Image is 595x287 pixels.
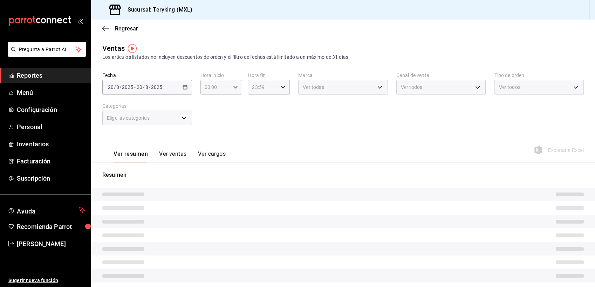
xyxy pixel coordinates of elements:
[102,73,192,78] label: Fecha
[5,51,86,58] a: Pregunta a Parrot AI
[401,84,422,91] span: Ver todos
[248,73,290,78] label: Hora fin
[108,84,114,90] input: --
[19,46,75,53] span: Pregunta a Parrot AI
[17,174,85,183] span: Suscripción
[145,84,149,90] input: --
[499,84,520,91] span: Ver todos
[128,44,137,53] img: Tooltip marker
[17,222,85,231] span: Recomienda Parrot
[136,84,143,90] input: --
[116,84,119,90] input: --
[151,84,163,90] input: ----
[114,150,148,162] button: Ver resumen
[17,156,85,166] span: Facturación
[115,25,138,32] span: Regresar
[107,114,150,121] span: Elige las categorías
[143,84,145,90] span: /
[102,171,584,179] p: Resumen
[298,73,388,78] label: Marca
[17,139,85,149] span: Inventarios
[17,88,85,97] span: Menú
[17,71,85,80] span: Reportes
[200,73,242,78] label: Hora inicio
[494,73,584,78] label: Tipo de orden
[134,84,136,90] span: -
[17,239,85,248] span: [PERSON_NAME]
[17,206,76,214] span: Ayuda
[114,84,116,90] span: /
[8,42,86,57] button: Pregunta a Parrot AI
[119,84,122,90] span: /
[114,150,226,162] div: navigation tabs
[122,6,192,14] h3: Sucursal: Teryking (MXL)
[102,43,125,54] div: Ventas
[198,150,226,162] button: Ver cargos
[77,18,83,24] button: open_drawer_menu
[17,105,85,114] span: Configuración
[102,25,138,32] button: Regresar
[102,54,584,61] div: Los artículos listados no incluyen descuentos de orden y el filtro de fechas está limitado a un m...
[122,84,134,90] input: ----
[159,150,187,162] button: Ver ventas
[8,277,85,284] span: Sugerir nueva función
[149,84,151,90] span: /
[396,73,486,78] label: Canal de venta
[303,84,324,91] span: Ver todas
[17,122,85,132] span: Personal
[102,104,192,108] label: Categorías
